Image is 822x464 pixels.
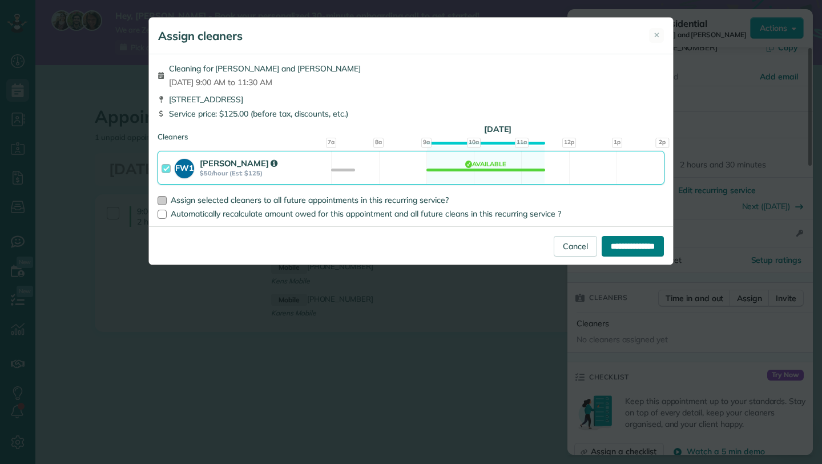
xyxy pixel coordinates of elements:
[158,131,664,135] div: Cleaners
[158,108,664,119] div: Service price: $125.00 (before tax, discounts, etc.)
[169,63,361,74] span: Cleaning for [PERSON_NAME] and [PERSON_NAME]
[171,209,561,219] span: Automatically recalculate amount owed for this appointment and all future cleans in this recurrin...
[200,158,277,169] strong: [PERSON_NAME]
[654,30,660,41] span: ✕
[554,236,597,257] a: Cancel
[200,169,328,177] strong: $50/hour (Est: $125)
[171,195,449,205] span: Assign selected cleaners to all future appointments in this recurring service?
[158,94,664,105] div: [STREET_ADDRESS]
[169,77,361,88] span: [DATE] 9:00 AM to 11:30 AM
[158,28,243,44] h5: Assign cleaners
[175,159,194,174] strong: FW1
